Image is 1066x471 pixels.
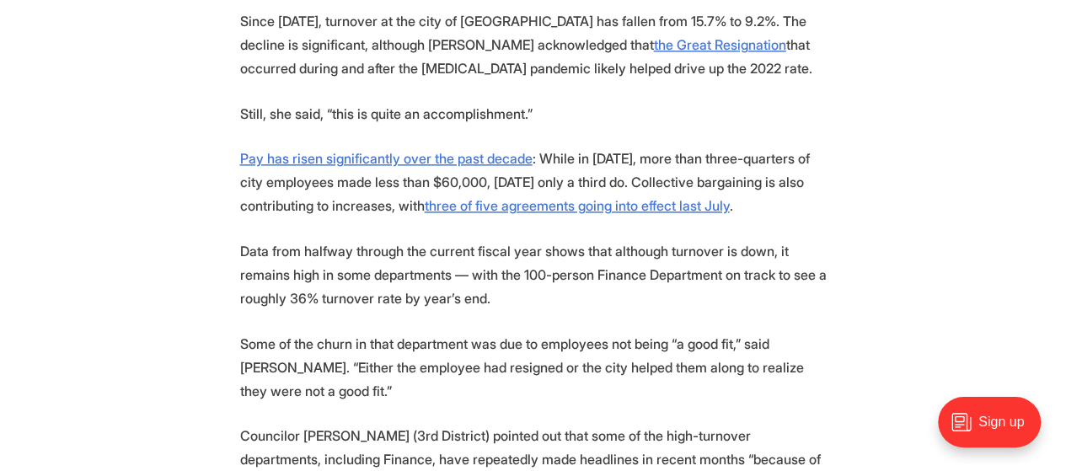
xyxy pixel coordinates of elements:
iframe: portal-trigger [924,388,1066,471]
a: three of five agreements going into effect last July [425,197,730,214]
p: Still, she said, “this is quite an accomplishment.” [240,102,827,126]
p: Some of the churn in that department was due to employees not being “a good fit,” said [PERSON_NA... [240,332,827,403]
a: Pay has risen significantly over the past decade [240,150,533,167]
p: Since [DATE], turnover at the city of [GEOGRAPHIC_DATA] has fallen from 15.7% to 9.2%. The declin... [240,9,827,80]
p: Data from halfway through the current fiscal year shows that although turnover is down, it remain... [240,239,827,310]
a: the Great Resignation [654,36,786,53]
p: : While in [DATE], more than three-quarters of city employees made less than $60,000, [DATE] only... [240,147,827,217]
